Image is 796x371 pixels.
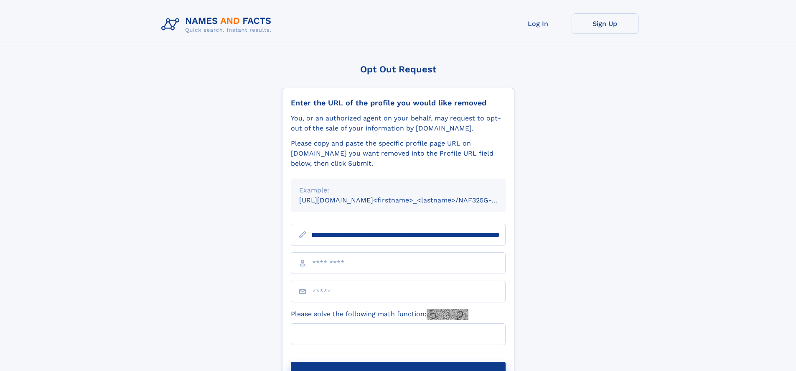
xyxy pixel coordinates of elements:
[291,309,468,320] label: Please solve the following math function:
[291,113,506,133] div: You, or an authorized agent on your behalf, may request to opt-out of the sale of your informatio...
[282,64,514,74] div: Opt Out Request
[299,185,497,195] div: Example:
[158,13,278,36] img: Logo Names and Facts
[572,13,638,34] a: Sign Up
[299,196,521,204] small: [URL][DOMAIN_NAME]<firstname>_<lastname>/NAF325G-xxxxxxxx
[291,98,506,107] div: Enter the URL of the profile you would like removed
[505,13,572,34] a: Log In
[291,138,506,169] div: Please copy and paste the specific profile page URL on [DOMAIN_NAME] you want removed into the Pr...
